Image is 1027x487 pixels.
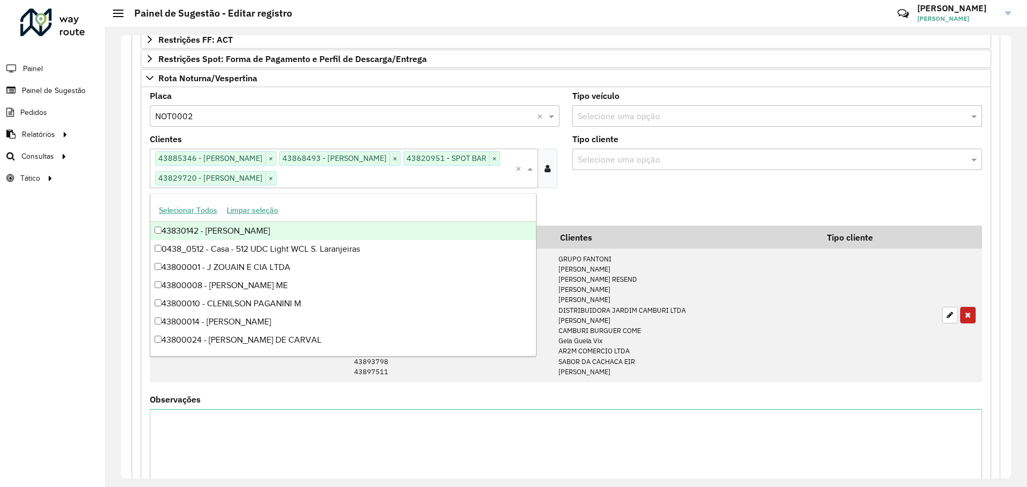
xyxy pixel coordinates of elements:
a: Rota Noturna/Vespertina [141,69,991,87]
span: 43829720 - [PERSON_NAME] [156,172,265,184]
div: 43800008 - [PERSON_NAME] ME [150,276,536,295]
th: Clientes [553,226,819,248]
label: Observações [150,393,201,406]
button: Selecionar Todos [154,202,222,219]
span: Clear all [516,162,525,175]
a: Restrições Spot: Forma de Pagamento e Perfil de Descarga/Entrega [141,50,991,68]
ng-dropdown-panel: Options list [150,194,537,357]
th: Tipo cliente [819,226,936,248]
span: Rota Noturna/Vespertina [158,74,257,82]
span: 43885346 - [PERSON_NAME] [156,152,265,165]
span: Tático [20,173,40,184]
a: Contato Rápido [892,2,915,25]
div: 43800010 - CLENILSON PAGANINI M [150,295,536,313]
span: [PERSON_NAME] [917,14,998,24]
span: × [265,172,276,185]
span: Pedidos [20,107,47,118]
span: 43820951 - SPOT BAR [404,152,489,165]
span: × [389,152,400,165]
div: 43800001 - J ZOUAIN E CIA LTDA [150,258,536,276]
label: Tipo cliente [572,133,618,145]
div: 43800014 - [PERSON_NAME] [150,313,536,331]
span: Consultas [21,151,54,162]
span: Restrições Spot: Forma de Pagamento e Perfil de Descarga/Entrega [158,55,427,63]
span: Relatórios [22,129,55,140]
span: Restrições FF: ACT [158,35,233,44]
label: Tipo veículo [572,89,619,102]
span: Painel [23,63,43,74]
span: × [489,152,500,165]
label: Clientes [150,133,182,145]
span: 43868493 - [PERSON_NAME] [280,152,389,165]
div: 43830142 - [PERSON_NAME] [150,222,536,240]
h2: Painel de Sugestão - Editar registro [124,7,292,19]
span: Painel de Sugestão [22,85,86,96]
td: GRUPO FANTONI [PERSON_NAME] [PERSON_NAME] RESEND [PERSON_NAME] [PERSON_NAME] DISTRIBUIDORA JARDIM... [553,249,819,383]
label: Placa [150,89,172,102]
span: Clear all [537,110,546,122]
button: Limpar seleção [222,202,283,219]
div: 43800024 - [PERSON_NAME] DE CARVAL [150,331,536,349]
h3: [PERSON_NAME] [917,3,998,13]
div: 43800026 - [PERSON_NAME] [150,349,536,367]
span: × [265,152,276,165]
div: 0438_0512 - Casa - 512 UDC Light WCL S. Laranjeiras [150,240,536,258]
a: Restrições FF: ACT [141,30,991,49]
